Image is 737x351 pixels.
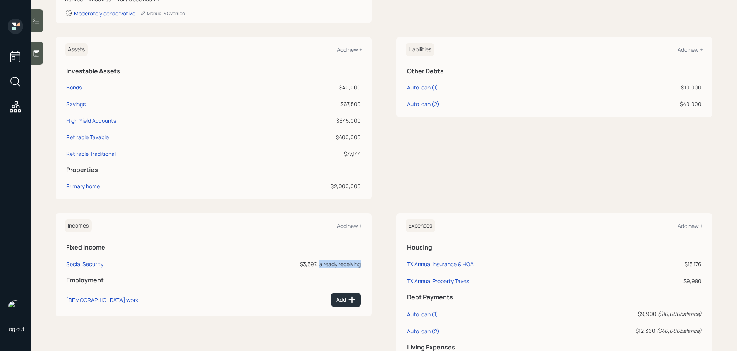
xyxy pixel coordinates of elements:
div: Log out [6,325,25,332]
h5: Other Debts [407,67,702,75]
div: Auto loan (2) [407,100,439,108]
h5: Housing [407,244,702,251]
div: Retirable Taxable [66,133,109,141]
div: High-Yield Accounts [66,116,116,125]
div: [DEMOGRAPHIC_DATA] work [66,296,138,304]
div: $9,980 [572,277,702,285]
div: $40,000 [582,100,702,108]
i: ( $40,000 balance) [656,327,702,334]
div: TX Annual Insurance & HOA [407,260,474,268]
div: $40,000 [249,83,361,91]
div: $400,000 [249,133,361,141]
h5: Employment [66,277,361,284]
i: ( $10,000 balance) [658,310,702,317]
div: Auto loan (1) [407,83,438,91]
div: Retirable Traditional [66,150,116,158]
div: Add new + [678,222,703,229]
div: TX Annual Property Taxes [407,277,469,285]
div: $13,176 [572,260,702,268]
div: $12,360 [572,327,702,335]
h5: Investable Assets [66,67,361,75]
div: Add [336,296,356,304]
h6: Expenses [406,219,435,232]
div: Manually Override [140,10,185,17]
div: $645,000 [249,116,361,125]
div: Add new + [337,222,362,229]
div: $2,000,000 [249,182,361,190]
div: Primary home [66,182,100,190]
div: Add new + [678,46,703,53]
div: $10,000 [582,83,702,91]
div: $67,500 [249,100,361,108]
div: Savings [66,100,86,108]
div: $77,144 [249,150,361,158]
h5: Properties [66,166,361,174]
div: Auto loan (2) [407,327,439,335]
button: Add [331,293,361,307]
div: Bonds [66,83,82,91]
img: sami-boghos-headshot.png [8,300,23,316]
h6: Assets [65,43,88,56]
div: $9,900 [572,310,702,318]
div: Moderately conservative [74,10,135,17]
h5: Debt Payments [407,294,702,301]
div: Add new + [337,46,362,53]
h5: Fixed Income [66,244,361,251]
div: Auto loan (1) [407,310,438,318]
h6: Incomes [65,219,92,232]
div: Social Security [66,260,103,268]
h5: Living Expenses [407,344,702,351]
div: $3,597, already receiving [227,260,361,268]
h6: Liabilities [406,43,434,56]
